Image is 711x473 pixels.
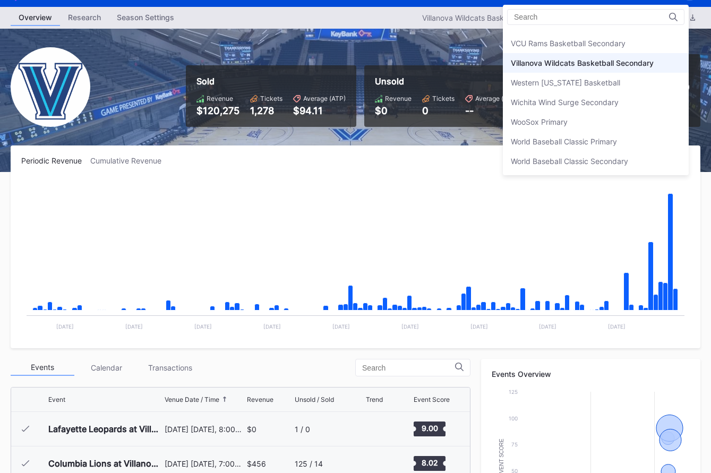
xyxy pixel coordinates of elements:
[511,39,626,48] div: VCU Rams Basketball Secondary
[247,459,266,468] div: $456
[422,458,438,467] text: 8.02
[511,137,617,146] div: World Baseball Classic Primary
[48,458,162,469] div: Columbia Lions at Villanova Wildcats Mens Basketball
[511,98,619,107] div: Wichita Wind Surge Secondary
[511,117,568,126] div: WooSox Primary
[514,13,607,21] input: Search
[511,58,654,67] div: Villanova Wildcats Basketball Secondary
[295,459,323,468] div: 125 / 14
[165,459,244,468] div: [DATE] [DATE], 7:00PM
[511,157,628,166] div: World Baseball Classic Secondary
[511,78,620,87] div: Western [US_STATE] Basketball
